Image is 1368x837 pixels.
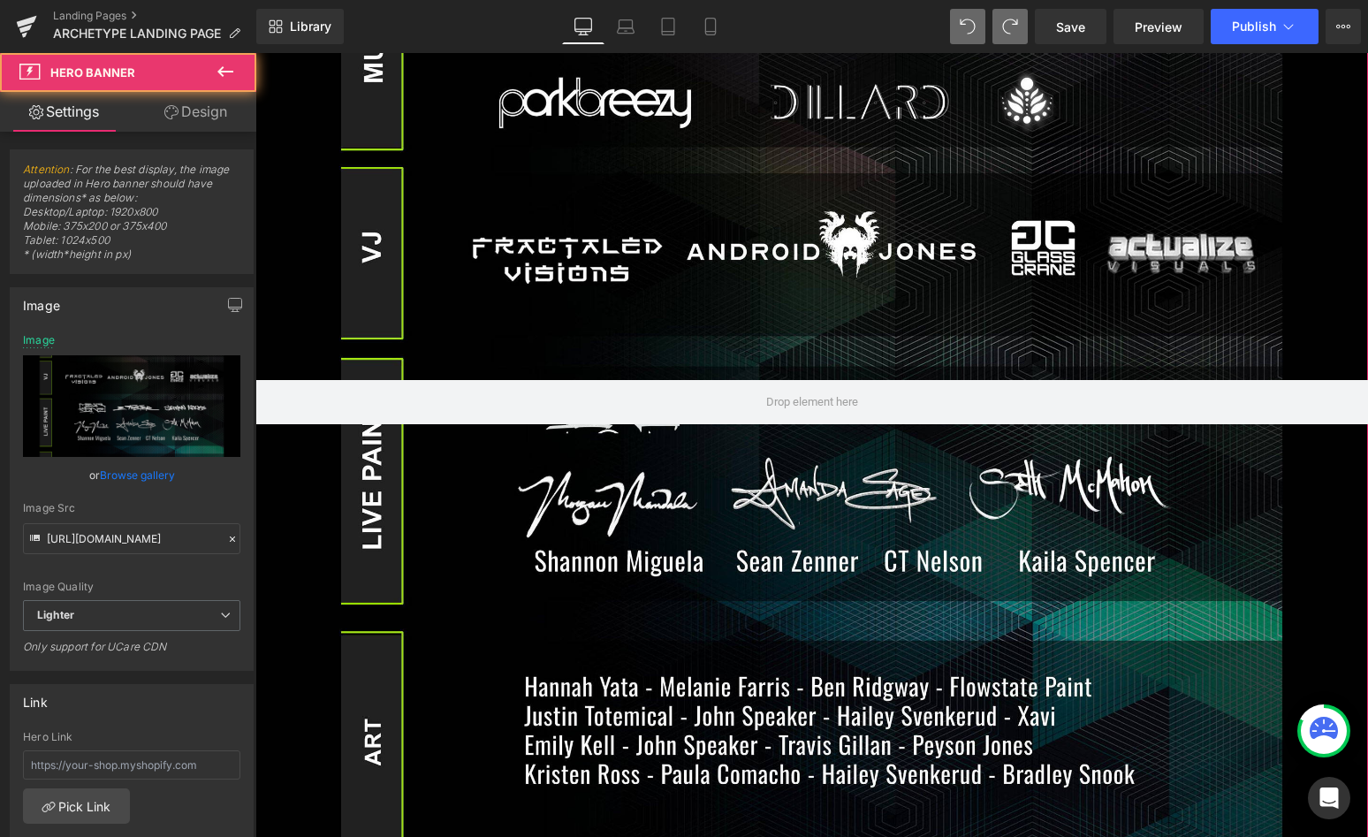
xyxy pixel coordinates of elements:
[1308,777,1350,819] div: Open Intercom Messenger
[23,731,240,743] div: Hero Link
[256,9,344,44] a: New Library
[23,685,48,710] div: Link
[992,9,1028,44] button: Redo
[23,640,240,666] div: Only support for UCare CDN
[23,750,240,780] input: https://your-shop.myshopify.com
[23,334,55,346] div: Image
[604,9,647,44] a: Laptop
[1056,18,1085,36] span: Save
[1326,9,1361,44] button: More
[689,9,732,44] a: Mobile
[53,27,221,41] span: ARCHETYPE LANDING PAGE
[23,523,240,554] input: Link
[132,92,260,132] a: Design
[1211,9,1319,44] button: Publish
[23,788,130,824] a: Pick Link
[53,9,256,23] a: Landing Pages
[23,163,70,176] a: Attention
[23,288,60,313] div: Image
[950,9,985,44] button: Undo
[562,9,604,44] a: Desktop
[37,608,74,621] b: Lighter
[290,19,331,34] span: Library
[1232,19,1276,34] span: Publish
[1135,18,1182,36] span: Preview
[23,163,240,273] span: : For the best display, the image uploaded in Hero banner should have dimensions* as below: Deskt...
[23,502,240,514] div: Image Src
[1113,9,1204,44] a: Preview
[23,581,240,593] div: Image Quality
[23,466,240,484] div: or
[100,460,175,491] a: Browse gallery
[647,9,689,44] a: Tablet
[50,65,135,80] span: Hero Banner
